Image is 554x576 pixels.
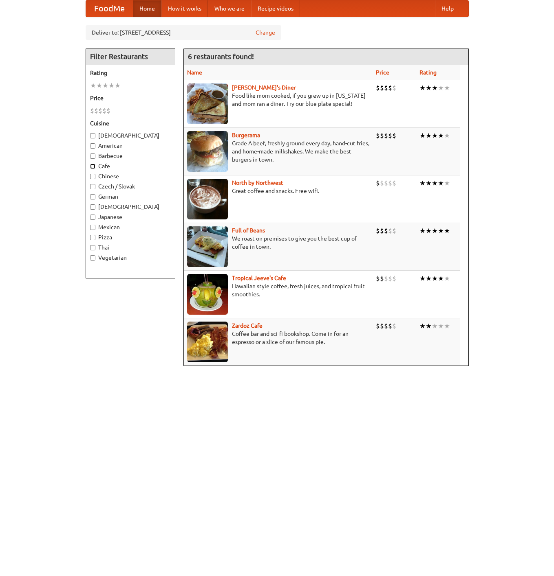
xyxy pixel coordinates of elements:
[187,274,228,315] img: jeeves.jpg
[388,226,392,235] li: $
[90,152,171,160] label: Barbecue
[388,131,392,140] li: $
[426,131,432,140] li: ★
[90,182,171,191] label: Czech / Slovak
[419,226,426,235] li: ★
[90,243,171,252] label: Thai
[90,254,171,262] label: Vegetarian
[187,139,369,164] p: Grade A beef, freshly ground every day, hand-cut fries, and home-made milkshakes. We make the bes...
[392,83,396,92] li: $
[115,81,121,90] li: ★
[392,131,396,140] li: $
[187,234,369,251] p: We roast on premises to give you the best cup of coffee in town.
[419,131,426,140] li: ★
[392,322,396,331] li: $
[90,245,95,250] input: Thai
[90,164,95,169] input: Cafe
[187,226,228,267] img: beans.jpg
[90,194,95,199] input: German
[232,132,260,138] a: Burgerama
[380,83,384,92] li: $
[106,106,110,115] li: $
[187,179,228,219] img: north.jpg
[376,226,380,235] li: $
[86,48,175,65] h4: Filter Restaurants
[232,227,265,234] b: Full of Beans
[187,187,369,195] p: Great coffee and snacks. Free wifi.
[90,133,95,138] input: [DEMOGRAPHIC_DATA]
[188,53,254,60] ng-pluralize: 6 restaurants found!
[90,119,171,127] h5: Cuisine
[90,255,95,261] input: Vegetarian
[444,226,450,235] li: ★
[426,226,432,235] li: ★
[232,84,296,91] a: [PERSON_NAME]'s Diner
[380,322,384,331] li: $
[98,106,102,115] li: $
[90,225,95,230] input: Mexican
[392,179,396,188] li: $
[90,193,171,201] label: German
[376,83,380,92] li: $
[376,322,380,331] li: $
[232,180,283,186] a: North by Northwest
[392,274,396,283] li: $
[187,83,228,124] img: sallys.jpg
[438,274,444,283] li: ★
[90,223,171,231] label: Mexican
[90,142,171,150] label: American
[380,226,384,235] li: $
[380,274,384,283] li: $
[384,226,388,235] li: $
[384,179,388,188] li: $
[388,322,392,331] li: $
[376,131,380,140] li: $
[444,274,450,283] li: ★
[251,0,300,17] a: Recipe videos
[388,179,392,188] li: $
[432,179,438,188] li: ★
[444,179,450,188] li: ★
[444,131,450,140] li: ★
[133,0,161,17] a: Home
[376,179,380,188] li: $
[232,275,286,281] a: Tropical Jeeve's Cafe
[96,81,102,90] li: ★
[426,179,432,188] li: ★
[419,179,426,188] li: ★
[187,69,202,76] a: Name
[90,174,95,179] input: Chinese
[232,322,263,329] a: Zardoz Cafe
[426,83,432,92] li: ★
[444,83,450,92] li: ★
[90,235,95,240] input: Pizza
[432,83,438,92] li: ★
[108,81,115,90] li: ★
[419,274,426,283] li: ★
[380,131,384,140] li: $
[426,274,432,283] li: ★
[419,322,426,331] li: ★
[384,83,388,92] li: $
[444,322,450,331] li: ★
[187,131,228,172] img: burgerama.jpg
[90,172,171,180] label: Chinese
[432,274,438,283] li: ★
[380,179,384,188] li: $
[384,131,388,140] li: $
[187,282,369,298] p: Hawaiian style coffee, fresh juices, and tropical fruit smoothies.
[432,131,438,140] li: ★
[419,83,426,92] li: ★
[86,0,133,17] a: FoodMe
[187,330,369,346] p: Coffee bar and sci-fi bookshop. Come in for an espresso or a slice of our famous pie.
[90,81,96,90] li: ★
[86,25,281,40] div: Deliver to: [STREET_ADDRESS]
[102,81,108,90] li: ★
[438,322,444,331] li: ★
[90,131,171,140] label: [DEMOGRAPHIC_DATA]
[90,162,171,170] label: Cafe
[256,28,275,37] a: Change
